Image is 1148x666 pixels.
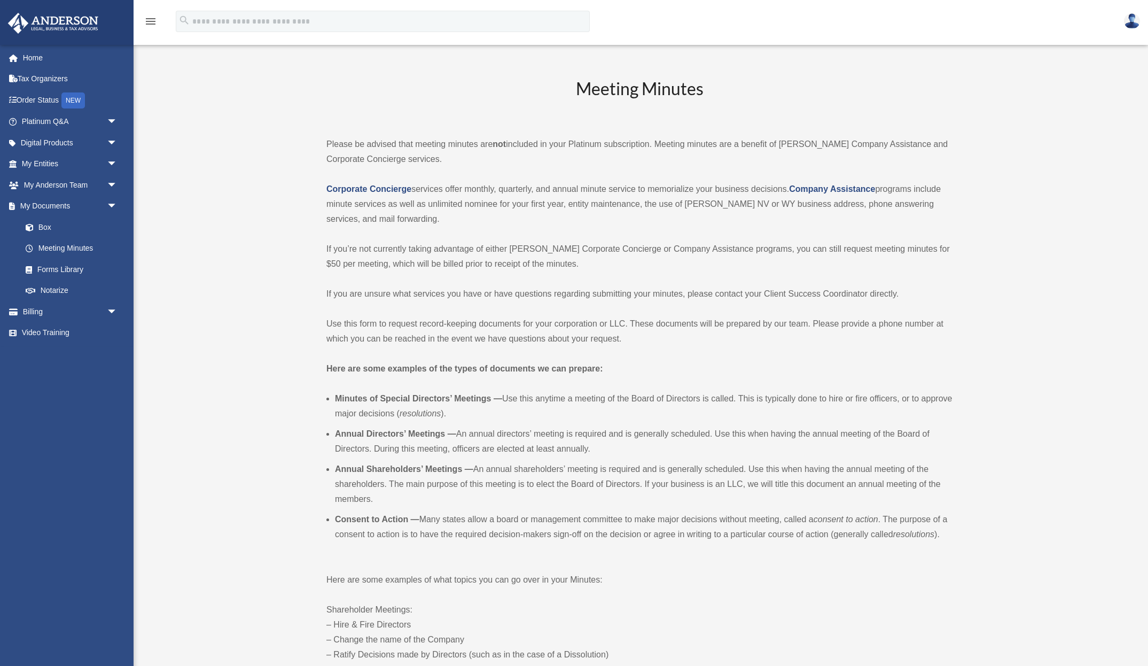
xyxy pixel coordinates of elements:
span: arrow_drop_down [107,174,128,196]
span: arrow_drop_down [107,153,128,175]
b: Consent to Action — [335,515,419,524]
img: Anderson Advisors Platinum Portal [5,13,101,34]
strong: not [493,140,506,149]
i: search [178,14,190,26]
a: Company Assistance [789,184,875,193]
a: Meeting Minutes [15,238,128,259]
span: arrow_drop_down [107,132,128,154]
a: Order StatusNEW [7,89,134,111]
p: Here are some examples of what topics you can go over in your Minutes: [326,572,952,587]
div: NEW [61,92,85,109]
a: Corporate Concierge [326,184,411,193]
a: Tax Organizers [7,68,134,90]
p: If you’re not currently taking advantage of either [PERSON_NAME] Corporate Concierge or Company A... [326,242,952,272]
b: Minutes of Special Directors’ Meetings — [335,394,502,403]
span: arrow_drop_down [107,111,128,133]
a: Video Training [7,322,134,344]
li: An annual directors’ meeting is required and is generally scheduled. Use this when having the ann... [335,427,952,456]
p: Use this form to request record-keeping documents for your corporation or LLC. These documents wi... [326,316,952,346]
li: Many states allow a board or management committee to make major decisions without meeting, called... [335,512,952,542]
span: arrow_drop_down [107,301,128,323]
img: User Pic [1124,13,1140,29]
span: arrow_drop_down [107,196,128,218]
a: Platinum Q&Aarrow_drop_down [7,111,134,133]
b: Annual Shareholders’ Meetings — [335,464,473,474]
a: Billingarrow_drop_down [7,301,134,322]
p: Shareholder Meetings: – Hire & Fire Directors – Change the name of the Company – Ratify Decisions... [326,602,952,662]
li: Use this anytime a meeting of the Board of Directors is called. This is typically done to hire or... [335,391,952,421]
em: action [855,515,878,524]
p: services offer monthly, quarterly, and annual minute service to memorialize your business decisio... [326,182,952,227]
a: My Anderson Teamarrow_drop_down [7,174,134,196]
b: Annual Directors’ Meetings — [335,429,456,438]
a: menu [144,19,157,28]
em: resolutions [893,530,934,539]
p: If you are unsure what services you have or have questions regarding submitting your minutes, ple... [326,286,952,301]
strong: Here are some examples of the types of documents we can prepare: [326,364,603,373]
a: Digital Productsarrow_drop_down [7,132,134,153]
a: Forms Library [15,259,134,280]
p: Please be advised that meeting minutes are included in your Platinum subscription. Meeting minute... [326,137,952,167]
a: My Entitiesarrow_drop_down [7,153,134,175]
a: Box [15,216,134,238]
a: Home [7,47,134,68]
em: consent to [814,515,853,524]
i: menu [144,15,157,28]
h2: Meeting Minutes [326,77,952,121]
a: Notarize [15,280,134,301]
a: My Documentsarrow_drop_down [7,196,134,217]
em: resolutions [400,409,441,418]
li: An annual shareholders’ meeting is required and is generally scheduled. Use this when having the ... [335,462,952,507]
